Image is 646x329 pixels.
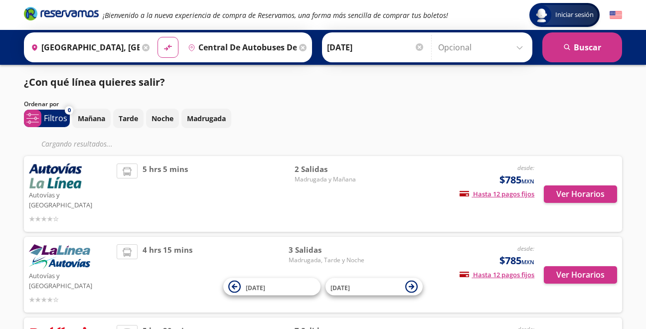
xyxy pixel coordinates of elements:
[223,278,321,296] button: [DATE]
[521,177,534,185] small: MXN
[187,113,226,124] p: Madrugada
[113,109,144,128] button: Tarde
[68,106,71,115] span: 0
[289,256,364,265] span: Madrugada, Tarde y Noche
[29,244,90,269] img: Autovías y La Línea
[27,35,140,60] input: Buscar Origen
[78,113,105,124] p: Mañana
[325,278,423,296] button: [DATE]
[44,112,67,124] p: Filtros
[327,35,425,60] input: Elegir Fecha
[544,185,617,203] button: Ver Horarios
[542,32,622,62] button: Buscar
[295,175,364,184] span: Madrugada y Mañana
[24,6,99,24] a: Brand Logo
[24,6,99,21] i: Brand Logo
[460,189,534,198] span: Hasta 12 pagos fijos
[499,253,534,268] span: $785
[181,109,231,128] button: Madrugada
[24,110,70,127] button: 0Filtros
[521,258,534,266] small: MXN
[146,109,179,128] button: Noche
[41,139,113,149] em: Cargando resultados ...
[517,244,534,253] em: desde:
[143,244,192,305] span: 4 hrs 15 mins
[610,9,622,21] button: English
[438,35,527,60] input: Opcional
[72,109,111,128] button: Mañana
[295,164,364,175] span: 2 Salidas
[24,75,165,90] p: ¿Con qué línea quieres salir?
[152,113,173,124] p: Noche
[499,172,534,187] span: $785
[103,10,448,20] em: ¡Bienvenido a la nueva experiencia de compra de Reservamos, una forma más sencilla de comprar tus...
[246,283,265,292] span: [DATE]
[544,266,617,284] button: Ver Horarios
[460,270,534,279] span: Hasta 12 pagos fijos
[517,164,534,172] em: desde:
[29,188,112,210] p: Autovías y [GEOGRAPHIC_DATA]
[551,10,598,20] span: Iniciar sesión
[143,164,188,224] span: 5 hrs 5 mins
[289,244,364,256] span: 3 Salidas
[330,283,350,292] span: [DATE]
[24,100,59,109] p: Ordenar por
[184,35,297,60] input: Buscar Destino
[29,164,82,188] img: Autovías y La Línea
[29,269,112,291] p: Autovías y [GEOGRAPHIC_DATA]
[119,113,138,124] p: Tarde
